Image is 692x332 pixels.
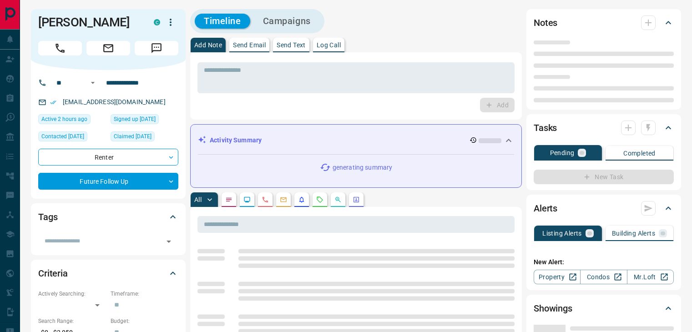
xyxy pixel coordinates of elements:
[254,14,320,29] button: Campaigns
[534,197,674,219] div: Alerts
[225,196,232,203] svg: Notes
[534,270,581,284] a: Property
[317,42,341,48] p: Log Call
[623,150,656,156] p: Completed
[534,12,674,34] div: Notes
[534,117,674,139] div: Tasks
[298,196,305,203] svg: Listing Alerts
[194,42,222,48] p: Add Note
[194,196,202,203] p: All
[38,262,178,284] div: Criteria
[38,149,178,166] div: Renter
[534,201,557,216] h2: Alerts
[280,196,287,203] svg: Emails
[38,41,82,55] span: Call
[542,230,582,236] p: Listing Alerts
[111,114,178,127] div: Sun Jun 13 2021
[210,136,262,145] p: Activity Summary
[534,15,557,30] h2: Notes
[111,317,178,325] p: Budget:
[114,132,152,141] span: Claimed [DATE]
[277,42,306,48] p: Send Text
[38,15,140,30] h1: [PERSON_NAME]
[198,132,514,149] div: Activity Summary
[111,131,178,144] div: Mon Feb 17 2025
[111,290,178,298] p: Timeframe:
[38,173,178,190] div: Future Follow Up
[114,115,156,124] span: Signed up [DATE]
[38,206,178,228] div: Tags
[38,210,57,224] h2: Tags
[63,98,166,106] a: [EMAIL_ADDRESS][DOMAIN_NAME]
[50,99,56,106] svg: Email Verified
[534,257,674,267] p: New Alert:
[534,297,674,319] div: Showings
[243,196,251,203] svg: Lead Browsing Activity
[38,290,106,298] p: Actively Searching:
[316,196,323,203] svg: Requests
[41,132,84,141] span: Contacted [DATE]
[87,77,98,88] button: Open
[162,235,175,248] button: Open
[262,196,269,203] svg: Calls
[534,121,557,135] h2: Tasks
[38,114,106,127] div: Mon Sep 15 2025
[38,317,106,325] p: Search Range:
[86,41,130,55] span: Email
[38,131,106,144] div: Mon Aug 25 2025
[195,14,250,29] button: Timeline
[612,230,655,236] p: Building Alerts
[334,196,342,203] svg: Opportunities
[580,270,627,284] a: Condos
[38,266,68,281] h2: Criteria
[627,270,674,284] a: Mr.Loft
[41,115,87,124] span: Active 2 hours ago
[353,196,360,203] svg: Agent Actions
[550,150,575,156] p: Pending
[534,301,572,316] h2: Showings
[135,41,178,55] span: Message
[233,42,266,48] p: Send Email
[333,163,392,172] p: generating summary
[154,19,160,25] div: condos.ca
